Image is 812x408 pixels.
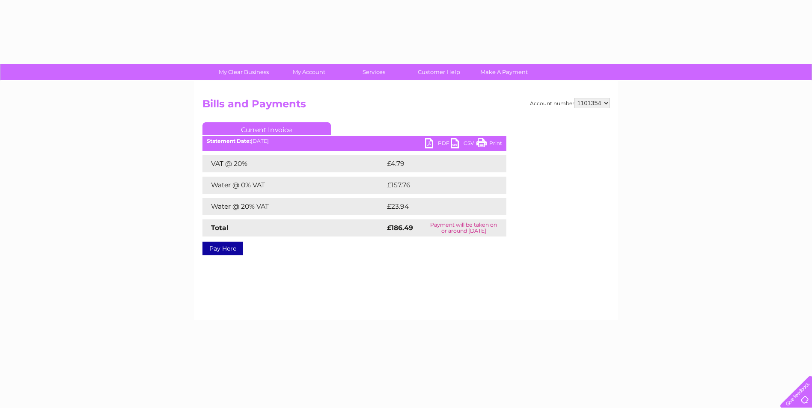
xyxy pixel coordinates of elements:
[385,155,486,172] td: £4.79
[207,138,251,144] b: Statement Date:
[339,64,409,80] a: Services
[202,155,385,172] td: VAT @ 20%
[211,224,229,232] strong: Total
[425,138,451,151] a: PDF
[208,64,279,80] a: My Clear Business
[451,138,476,151] a: CSV
[469,64,539,80] a: Make A Payment
[202,138,506,144] div: [DATE]
[202,198,385,215] td: Water @ 20% VAT
[202,98,610,114] h2: Bills and Payments
[476,138,502,151] a: Print
[202,122,331,135] a: Current Invoice
[385,177,490,194] td: £157.76
[385,198,489,215] td: £23.94
[387,224,413,232] strong: £186.49
[530,98,610,108] div: Account number
[202,177,385,194] td: Water @ 0% VAT
[274,64,344,80] a: My Account
[202,242,243,255] a: Pay Here
[404,64,474,80] a: Customer Help
[421,219,506,237] td: Payment will be taken on or around [DATE]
